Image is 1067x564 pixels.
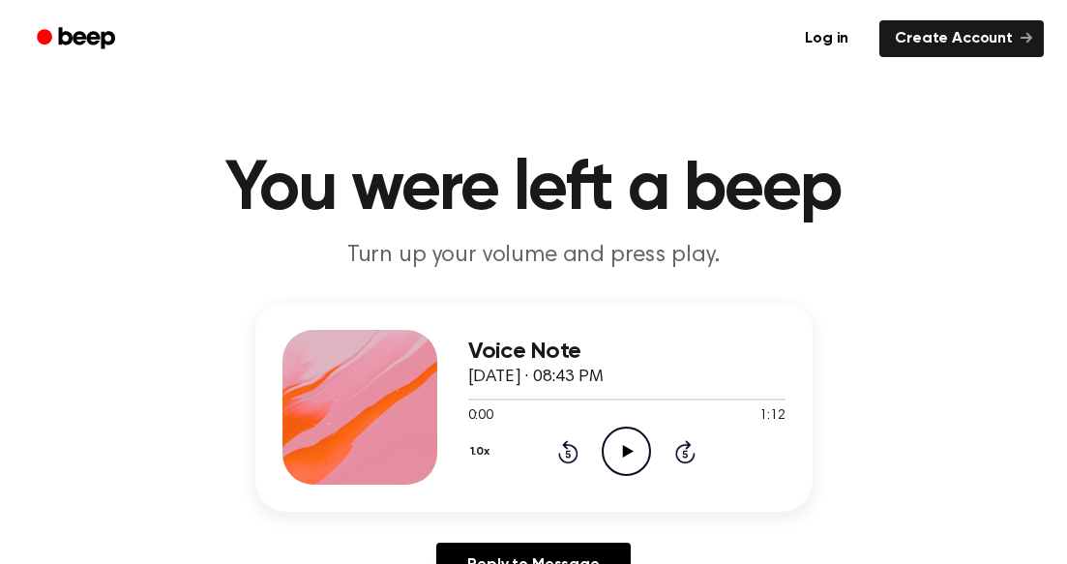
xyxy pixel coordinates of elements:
[879,20,1044,57] a: Create Account
[23,20,133,58] a: Beep
[468,369,604,386] span: [DATE] · 08:43 PM
[785,16,868,61] a: Log in
[759,406,785,427] span: 1:12
[468,406,493,427] span: 0:00
[39,155,1029,224] h1: You were left a beep
[163,240,905,272] p: Turn up your volume and press play.
[468,339,785,365] h3: Voice Note
[468,435,497,468] button: 1.0x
